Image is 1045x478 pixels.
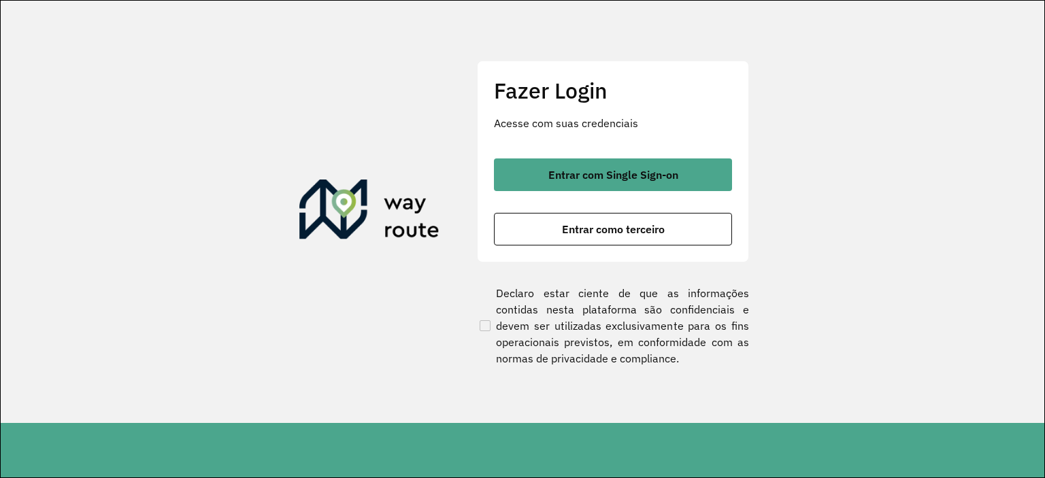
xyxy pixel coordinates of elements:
label: Declaro estar ciente de que as informações contidas nesta plataforma são confidenciais e devem se... [477,285,749,366]
img: Roteirizador AmbevTech [299,180,439,245]
span: Entrar como terceiro [562,224,665,235]
p: Acesse com suas credenciais [494,115,732,131]
button: button [494,213,732,245]
button: button [494,158,732,191]
span: Entrar com Single Sign-on [548,169,678,180]
h2: Fazer Login [494,78,732,103]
